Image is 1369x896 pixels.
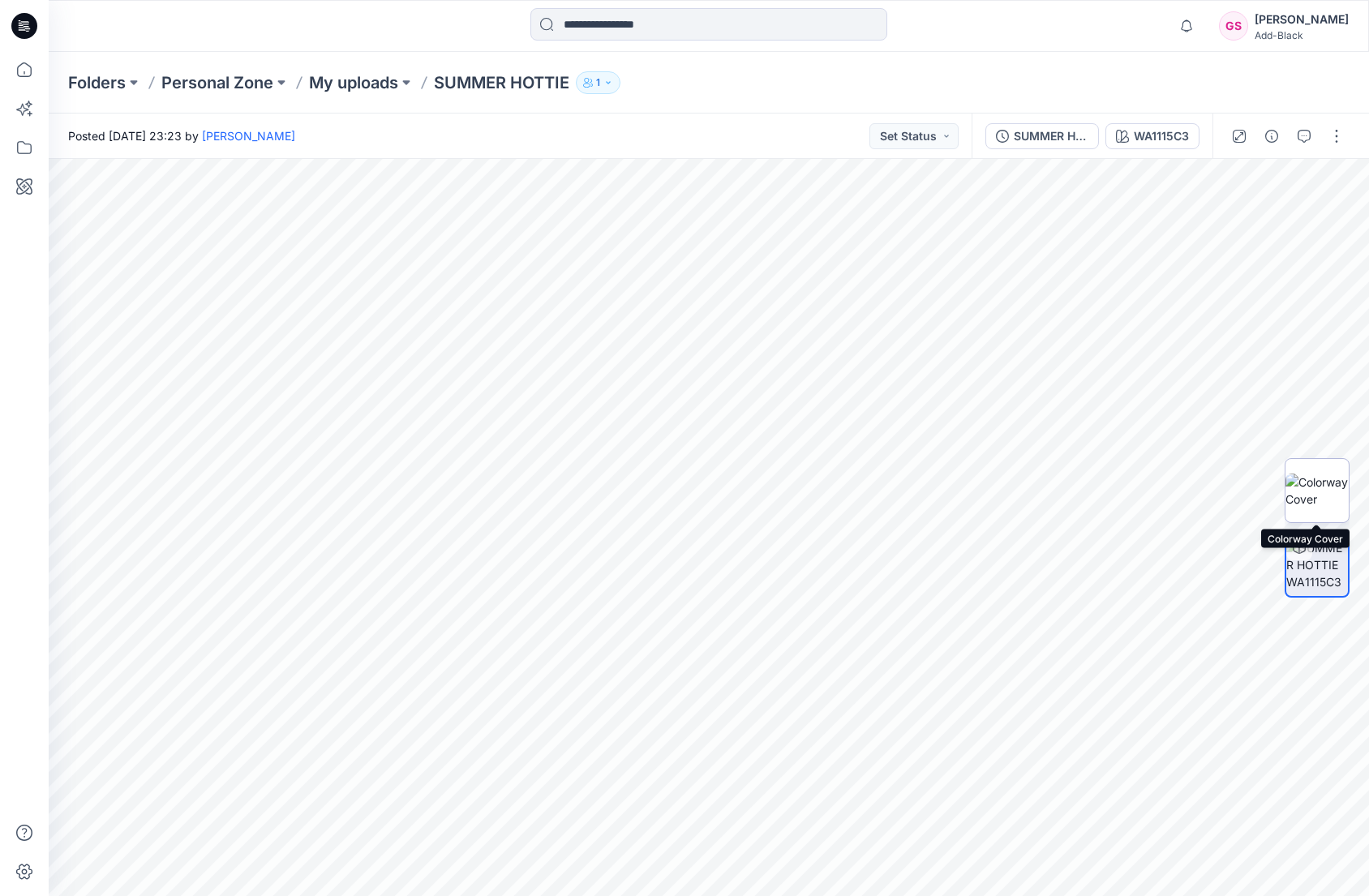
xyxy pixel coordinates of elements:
div: WA1115C3 [1134,127,1189,145]
button: WA1115C3 [1105,123,1199,149]
button: Details [1259,123,1285,149]
div: SUMMER HOTTIE [1014,127,1088,145]
div: Add-Black [1255,29,1349,41]
button: 1 [576,71,620,94]
a: My uploads [309,71,398,94]
img: SUMMER HOTTIE WA1115C3 [1286,539,1348,590]
a: Personal Zone [161,71,273,94]
a: Folders [68,71,126,94]
button: SUMMER HOTTIE [985,123,1099,149]
a: [PERSON_NAME] [202,129,295,143]
img: Colorway Cover [1285,474,1349,508]
p: 1 [596,74,600,92]
p: SUMMER HOTTIE [434,71,569,94]
div: [PERSON_NAME] [1255,10,1349,29]
span: Posted [DATE] 23:23 by [68,127,295,144]
div: GS [1219,11,1248,41]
